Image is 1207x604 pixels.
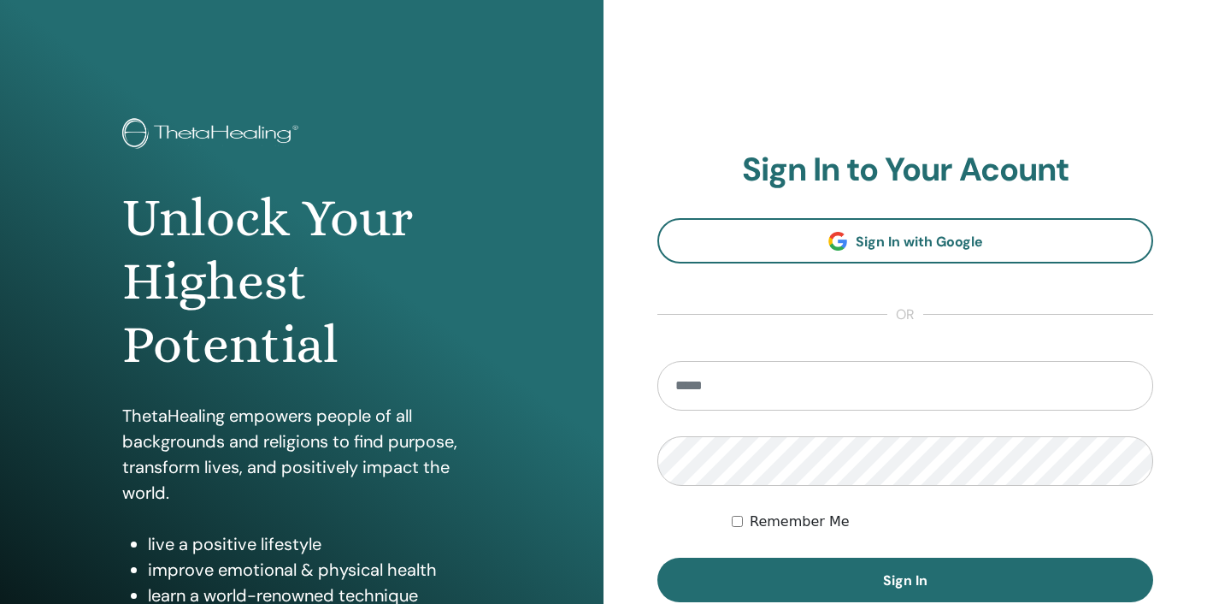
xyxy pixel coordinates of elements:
li: live a positive lifestyle [148,531,482,557]
h2: Sign In to Your Acount [657,151,1153,190]
span: Sign In [883,571,927,589]
p: ThetaHealing empowers people of all backgrounds and religions to find purpose, transform lives, a... [122,403,482,506]
label: Remember Me [750,512,850,532]
button: Sign In [657,558,1153,602]
div: Keep me authenticated indefinitely or until I manually logout [732,512,1153,532]
a: Sign In with Google [657,218,1153,264]
h1: Unlock Your Highest Potential [122,187,482,377]
span: Sign In with Google [856,233,983,251]
li: improve emotional & physical health [148,557,482,583]
span: or [887,305,923,325]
